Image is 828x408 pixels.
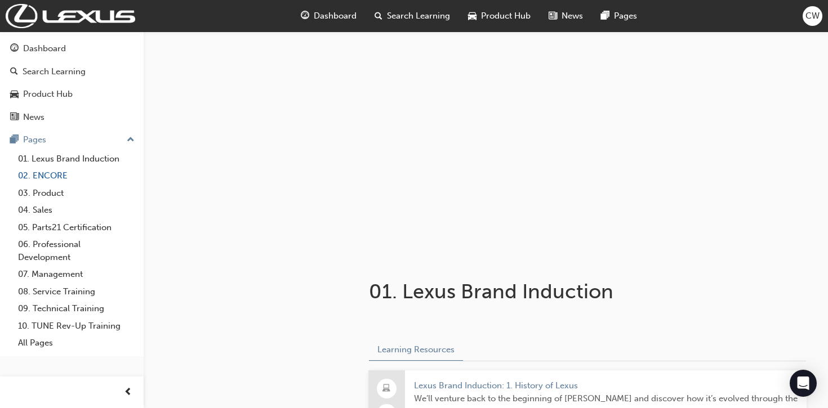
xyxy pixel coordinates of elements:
[23,111,44,124] div: News
[127,133,135,147] span: up-icon
[468,9,477,23] span: car-icon
[5,107,139,128] a: News
[10,135,19,145] span: pages-icon
[366,5,459,28] a: search-iconSearch Learning
[124,385,132,400] span: prev-icon
[387,10,450,23] span: Search Learning
[292,5,366,28] a: guage-iconDashboard
[805,10,820,23] span: CW
[23,65,86,78] div: Search Learning
[301,9,309,23] span: guage-icon
[14,201,139,219] a: 04. Sales
[10,113,19,123] span: news-icon
[481,10,531,23] span: Product Hub
[10,44,19,54] span: guage-icon
[14,266,139,283] a: 07. Management
[14,334,139,352] a: All Pages
[14,283,139,301] a: 08. Service Training
[5,129,139,150] button: Pages
[562,10,583,23] span: News
[459,5,540,28] a: car-iconProduct Hub
[803,6,822,26] button: CW
[5,36,139,129] button: DashboardSearch LearningProduct HubNews
[5,61,139,82] a: Search Learning
[5,84,139,105] a: Product Hub
[5,38,139,59] a: Dashboard
[14,317,139,335] a: 10. TUNE Rev-Up Training
[414,379,798,392] span: Lexus Brand Induction: 1. History of Lexus
[549,9,557,23] span: news-icon
[314,10,357,23] span: Dashboard
[375,9,382,23] span: search-icon
[601,9,609,23] span: pages-icon
[592,5,646,28] a: pages-iconPages
[14,219,139,236] a: 05. Parts21 Certification
[14,167,139,185] a: 02. ENCORE
[23,133,46,146] div: Pages
[14,236,139,266] a: 06. Professional Development
[10,67,18,77] span: search-icon
[14,300,139,317] a: 09. Technical Training
[369,279,738,304] h1: 01. Lexus Brand Induction
[23,42,66,55] div: Dashboard
[614,10,637,23] span: Pages
[10,89,19,100] span: car-icon
[790,370,817,397] div: Open Intercom Messenger
[369,339,463,361] button: Learning Resources
[14,185,139,202] a: 03. Product
[14,150,139,168] a: 01. Lexus Brand Induction
[540,5,592,28] a: news-iconNews
[6,4,135,28] img: Trak
[23,88,73,101] div: Product Hub
[382,382,390,396] span: laptop-icon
